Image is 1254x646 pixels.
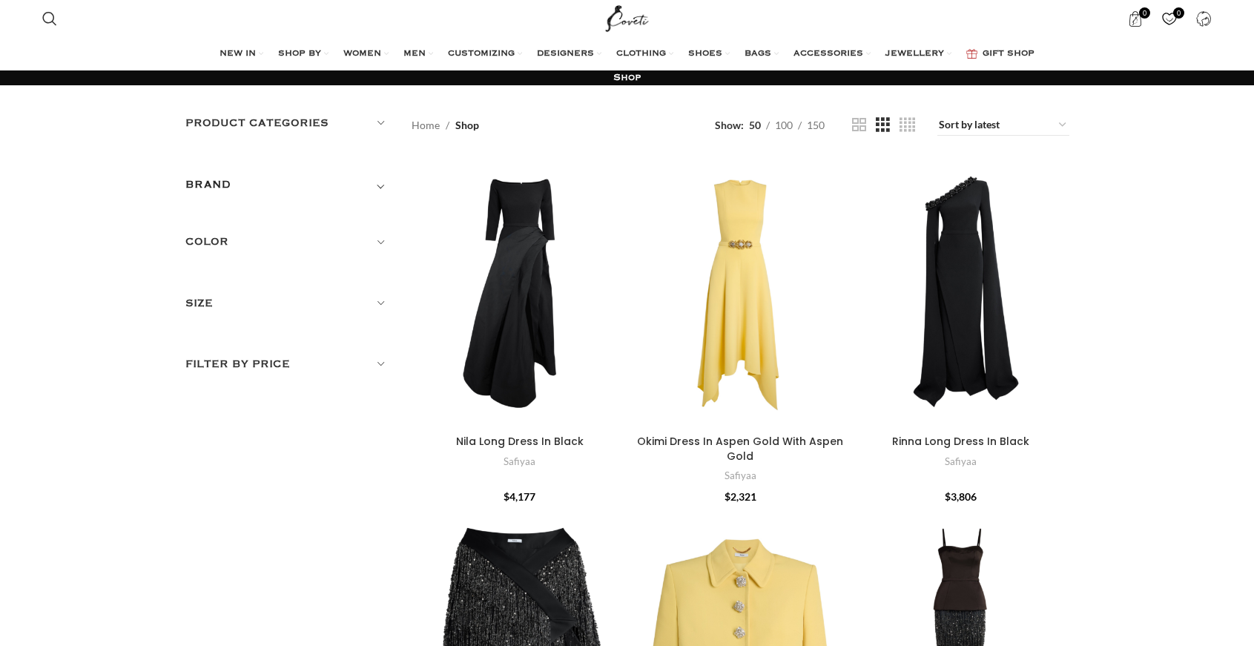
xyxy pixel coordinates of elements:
[504,490,509,503] span: $
[1173,7,1184,19] span: 0
[966,49,977,59] img: GiftBag
[807,119,825,131] span: 150
[343,39,389,69] a: WOMEN
[456,434,584,449] a: Nila Long Dress In Black
[504,490,535,503] bdi: 4,177
[945,490,951,503] span: $
[403,39,433,69] a: MEN
[278,39,329,69] a: SHOP BY
[1155,4,1185,33] div: My Wishlist
[725,469,756,483] a: Safiyaa
[885,39,951,69] a: JEWELLERY
[602,11,652,24] a: Site logo
[793,39,871,69] a: ACCESSORIES
[185,295,390,312] h5: Size
[745,39,779,69] a: BAGS
[945,490,977,503] bdi: 3,806
[220,48,256,60] span: NEW IN
[725,490,730,503] span: $
[744,117,766,134] a: 50
[1139,7,1150,19] span: 0
[185,176,390,202] div: Toggle filter
[616,39,673,69] a: CLOTHING
[1155,4,1185,33] a: 0
[749,119,761,131] span: 50
[613,71,641,85] h1: Shop
[892,434,1029,449] a: Rinna Long Dress In Black
[185,115,390,131] h5: Product categories
[945,455,977,469] a: Safiyaa
[745,48,771,60] span: BAGS
[448,39,522,69] a: CUSTOMIZING
[537,48,594,60] span: DESIGNERS
[185,356,390,372] h5: Filter by price
[793,48,863,60] span: ACCESSORIES
[885,48,944,60] span: JEWELLERY
[185,177,231,193] h5: BRAND
[688,48,722,60] span: SHOES
[876,116,890,134] a: Grid view 3
[775,119,793,131] span: 100
[185,234,390,250] h5: Color
[504,455,535,469] a: Safiyaa
[412,117,440,134] a: Home
[770,117,798,134] a: 100
[937,115,1069,136] select: Shop order
[725,490,756,503] bdi: 2,321
[853,158,1069,428] a: Rinna Long Dress In Black
[715,117,744,134] span: Show
[35,39,1218,69] div: Main navigation
[983,48,1034,60] span: GIFT SHOP
[852,116,866,134] a: Grid view 2
[900,116,915,134] a: Grid view 4
[278,48,321,60] span: SHOP BY
[455,117,479,134] span: Shop
[802,117,830,134] a: 150
[343,48,381,60] span: WOMEN
[637,434,843,464] a: Okimi Dress In Aspen Gold With Aspen Gold
[403,48,426,60] span: MEN
[220,39,263,69] a: NEW IN
[412,158,628,428] a: Nila Long Dress In Black
[616,48,666,60] span: CLOTHING
[966,39,1034,69] a: GIFT SHOP
[537,39,601,69] a: DESIGNERS
[1121,4,1151,33] a: 0
[412,117,479,134] nav: Breadcrumb
[633,158,849,428] a: Okimi Dress In Aspen Gold With Aspen Gold
[35,4,65,33] a: Search
[688,39,730,69] a: SHOES
[448,48,515,60] span: CUSTOMIZING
